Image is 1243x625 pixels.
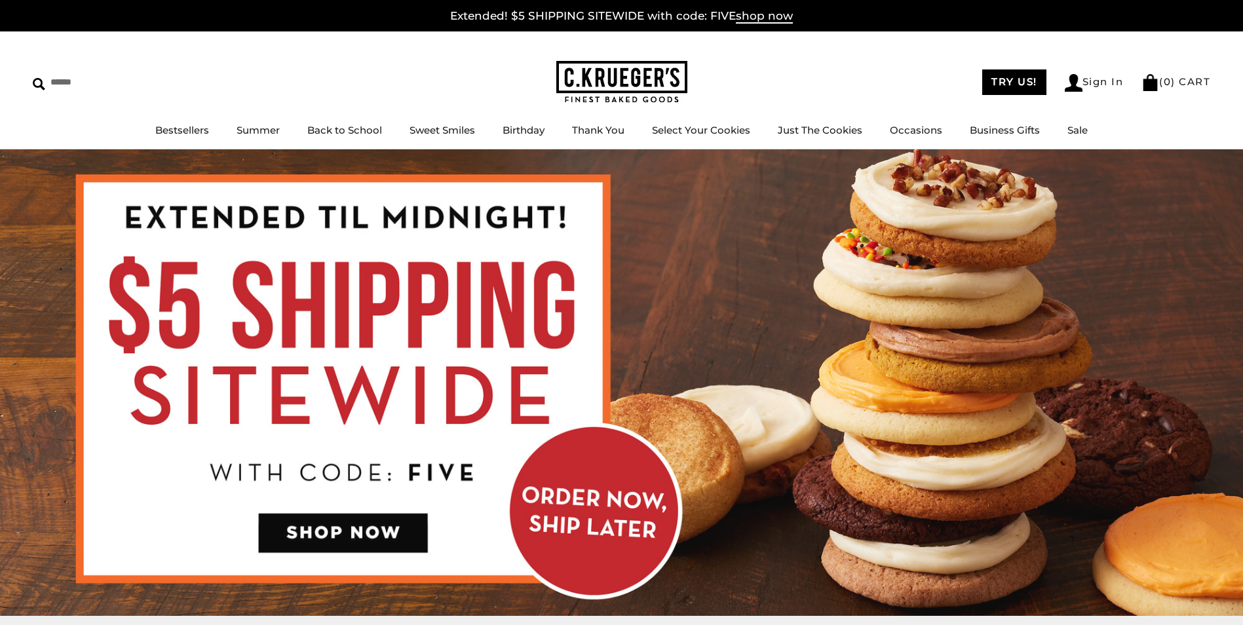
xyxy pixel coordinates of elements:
input: Search [33,72,189,92]
a: Select Your Cookies [652,124,750,136]
a: Business Gifts [970,124,1040,136]
img: Account [1065,74,1082,92]
a: (0) CART [1141,75,1210,88]
a: Occasions [890,124,942,136]
a: Summer [237,124,280,136]
a: Sale [1067,124,1088,136]
img: Bag [1141,74,1159,91]
a: Bestsellers [155,124,209,136]
img: Search [33,78,45,90]
a: Sweet Smiles [410,124,475,136]
a: Back to School [307,124,382,136]
a: Thank You [572,124,624,136]
span: shop now [736,9,793,24]
a: Birthday [503,124,545,136]
a: Just The Cookies [778,124,862,136]
img: C.KRUEGER'S [556,61,687,104]
a: TRY US! [982,69,1046,95]
span: 0 [1164,75,1172,88]
a: Extended! $5 SHIPPING SITEWIDE with code: FIVEshop now [450,9,793,24]
a: Sign In [1065,74,1124,92]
